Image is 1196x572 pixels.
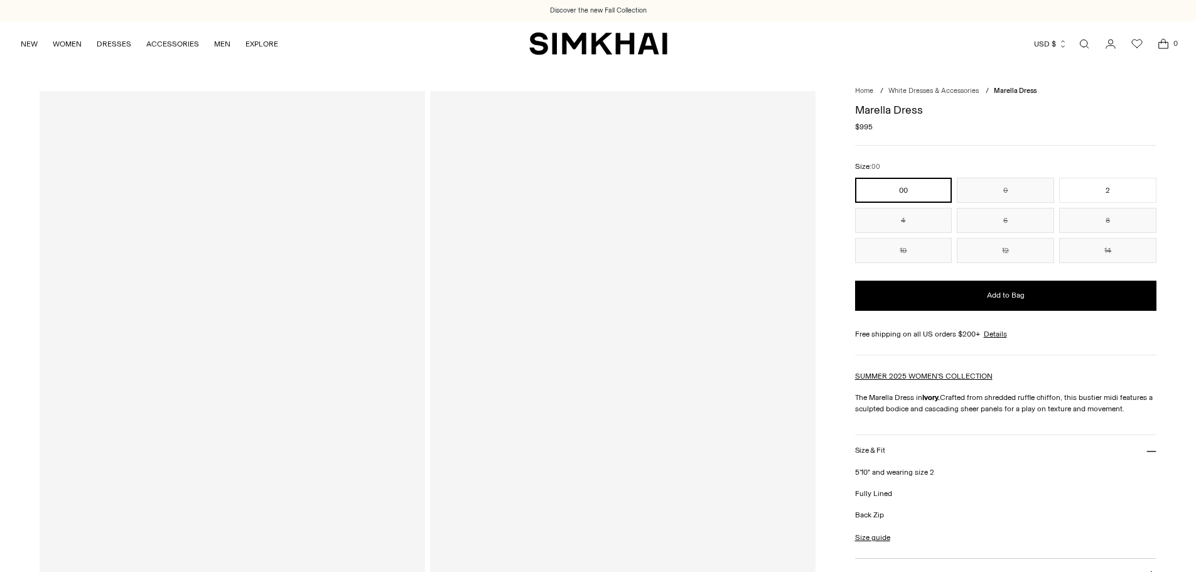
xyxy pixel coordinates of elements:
a: Wishlist [1124,31,1150,57]
p: Back Zip [855,509,1157,521]
div: / [986,86,989,97]
nav: breadcrumbs [855,86,1157,97]
span: 00 [871,163,880,171]
a: MEN [214,30,230,58]
span: 0 [1170,38,1181,49]
a: ACCESSORIES [146,30,199,58]
span: $995 [855,121,873,132]
a: Open cart modal [1151,31,1176,57]
a: SIMKHAI [529,31,667,56]
div: / [880,86,883,97]
div: Free shipping on all US orders $200+ [855,328,1157,340]
a: Go to the account page [1098,31,1123,57]
button: 8 [1059,208,1156,233]
a: Size guide [855,532,890,543]
button: 12 [957,238,1054,263]
button: 4 [855,208,952,233]
span: Marella Dress [994,87,1037,95]
label: Size: [855,161,880,173]
a: WOMEN [53,30,82,58]
button: 6 [957,208,1054,233]
a: NEW [21,30,38,58]
strong: Ivory. [922,393,940,402]
a: EXPLORE [245,30,278,58]
p: The Marella Dress in Crafted from shredded ruffle chiffon, this bustier midi features a sculpted ... [855,392,1157,414]
a: Open search modal [1072,31,1097,57]
a: White Dresses & Accessories [888,87,979,95]
button: 0 [957,178,1054,203]
h3: Size & Fit [855,446,885,455]
span: Add to Bag [987,290,1025,301]
a: SUMMER 2025 WOMEN'S COLLECTION [855,372,993,380]
a: Discover the new Fall Collection [550,6,647,16]
button: 10 [855,238,952,263]
button: USD $ [1034,30,1067,58]
button: 14 [1059,238,1156,263]
button: Size & Fit [855,435,1157,467]
button: Add to Bag [855,281,1157,311]
a: Home [855,87,873,95]
p: Fully Lined [855,488,1157,499]
button: 2 [1059,178,1156,203]
h1: Marella Dress [855,104,1157,116]
p: 5'10" and wearing size 2 [855,467,1157,478]
a: Details [984,328,1007,340]
a: DRESSES [97,30,131,58]
button: 00 [855,178,952,203]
